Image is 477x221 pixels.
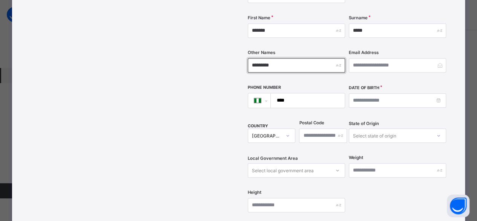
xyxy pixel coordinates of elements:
[353,128,396,143] div: Select state of origin
[447,195,469,217] button: Open asap
[349,121,379,126] span: State of Origin
[252,163,314,178] div: Select local government area
[248,156,298,161] span: Local Government Area
[248,15,270,20] label: First Name
[349,50,379,55] label: Email Address
[248,124,268,128] span: COUNTRY
[248,50,275,55] label: Other Names
[248,190,261,195] label: Height
[349,155,363,160] label: Weight
[349,85,379,90] label: Date of Birth
[252,133,281,139] div: [GEOGRAPHIC_DATA]
[299,120,324,125] label: Postal Code
[248,85,281,90] label: Phone Number
[349,15,368,20] label: Surname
